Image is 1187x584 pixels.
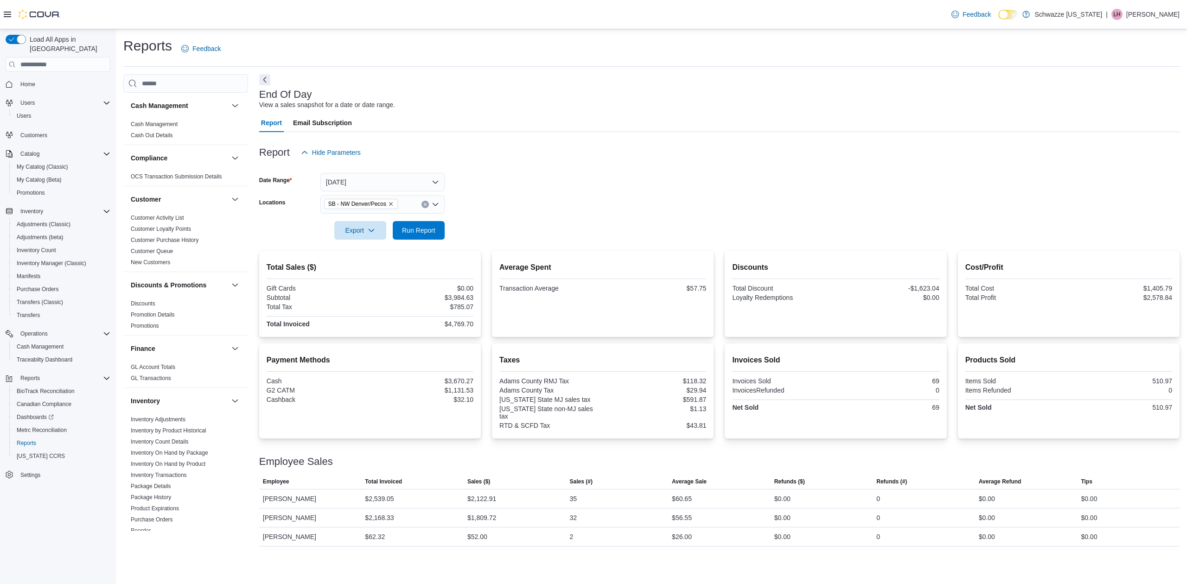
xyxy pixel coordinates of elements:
a: Discounts [131,300,155,307]
img: Cova [19,10,60,19]
span: Adjustments (beta) [17,234,64,241]
span: Inventory Manager (Classic) [17,260,86,267]
button: Reports [2,372,114,385]
div: 0 [1071,387,1172,394]
div: $3,984.63 [372,294,473,301]
span: Catalog [20,150,39,158]
div: Adams County Tax [499,387,601,394]
a: Adjustments (Classic) [13,219,74,230]
div: 0 [838,387,939,394]
a: My Catalog (Classic) [13,161,72,172]
button: Customer [131,195,228,204]
div: [US_STATE] State MJ sales tax [499,396,601,403]
div: G2 CATM [267,387,368,394]
a: Dashboards [13,412,57,423]
a: Inventory by Product Historical [131,427,206,434]
span: Users [17,112,31,120]
span: Reports [17,373,110,384]
span: Users [13,110,110,121]
p: | [1106,9,1108,20]
h2: Total Sales ($) [267,262,473,273]
div: -$1,623.04 [838,285,939,292]
button: Cash Management [230,100,241,111]
a: Feedback [178,39,224,58]
span: Average Refund [979,478,1021,485]
a: Feedback [948,5,995,24]
span: Sales ($) [467,478,490,485]
a: GL Transactions [131,375,171,381]
span: Total Invoiced [365,478,402,485]
div: 510.97 [1071,404,1172,411]
a: New Customers [131,259,170,266]
button: BioTrack Reconciliation [9,385,114,398]
button: Promotions [9,186,114,199]
a: Inventory Manager (Classic) [13,258,90,269]
button: Adjustments (Classic) [9,218,114,231]
a: Package Details [131,483,171,489]
span: Cash Out Details [131,132,173,139]
a: Inventory Transactions [131,472,187,478]
button: Canadian Compliance [9,398,114,411]
button: Inventory [131,396,228,406]
span: SB - NW Denver/Pecos [328,199,386,209]
span: Customers [20,132,47,139]
a: Adjustments (beta) [13,232,67,243]
a: Inventory Count Details [131,438,189,445]
button: Inventory [230,395,241,406]
span: Adjustments (Classic) [13,219,110,230]
div: $56.55 [672,512,692,523]
div: $3,670.27 [372,377,473,385]
div: Cash [267,377,368,385]
div: RTD & SCFD Tax [499,422,601,429]
div: $0.00 [774,493,791,504]
a: OCS Transaction Submission Details [131,173,222,180]
h2: Products Sold [965,355,1172,366]
a: Metrc Reconciliation [13,425,70,436]
p: Schwazze [US_STATE] [1034,9,1102,20]
span: Hide Parameters [312,148,361,157]
span: Dashboards [17,413,54,421]
span: GL Transactions [131,375,171,382]
button: Transfers (Classic) [9,296,114,309]
span: Transfers (Classic) [13,297,110,308]
button: Remove SB - NW Denver/Pecos from selection in this group [388,201,394,207]
div: 35 [570,493,577,504]
a: Customers [17,130,51,141]
span: Cash Management [17,343,64,350]
span: Run Report [402,226,435,235]
a: Inventory Adjustments [131,416,185,423]
div: [PERSON_NAME] [259,508,362,527]
span: GL Account Totals [131,363,175,371]
span: BioTrack Reconciliation [13,386,110,397]
span: Canadian Compliance [17,400,71,408]
div: $0.00 [774,512,791,523]
button: Finance [131,344,228,353]
span: Inventory [17,206,110,217]
h2: Cost/Profit [965,262,1172,273]
button: [US_STATE] CCRS [9,450,114,463]
button: Customer [230,194,241,205]
span: Promotions [131,322,159,330]
div: $0.00 [1081,493,1097,504]
a: [US_STATE] CCRS [13,451,69,462]
div: Invoices Sold [732,377,834,385]
div: Total Discount [732,285,834,292]
a: Product Expirations [131,505,179,512]
span: Customer Activity List [131,214,184,222]
div: $2,122.91 [467,493,496,504]
div: $1,809.72 [467,512,496,523]
nav: Complex example [6,74,110,506]
button: Run Report [393,221,445,240]
h2: Taxes [499,355,706,366]
a: Purchase Orders [13,284,63,295]
span: Inventory Count [17,247,56,254]
button: Hide Parameters [297,143,364,162]
button: Inventory Count [9,244,114,257]
span: Load All Apps in [GEOGRAPHIC_DATA] [26,35,110,53]
p: [PERSON_NAME] [1126,9,1180,20]
div: Finance [123,362,248,387]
